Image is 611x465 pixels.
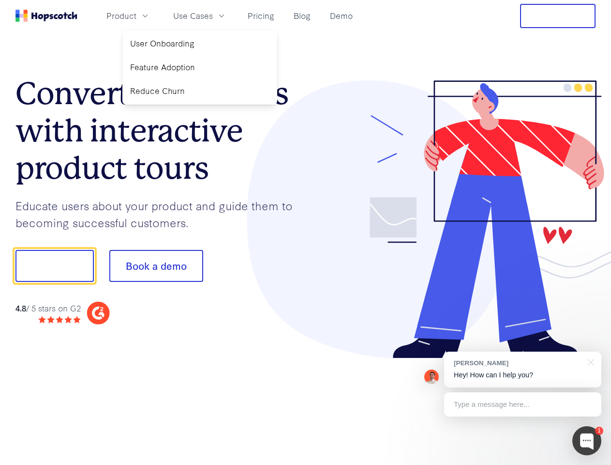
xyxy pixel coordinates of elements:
[595,427,603,435] div: 1
[290,8,314,24] a: Blog
[101,8,156,24] button: Product
[454,358,582,368] div: [PERSON_NAME]
[454,370,592,380] p: Hey! How can I help you?
[173,10,213,22] span: Use Cases
[424,370,439,384] img: Mark Spera
[15,250,94,282] button: Show me!
[126,33,273,53] a: User Onboarding
[109,250,203,282] button: Book a demo
[106,10,136,22] span: Product
[15,302,26,313] strong: 4.8
[15,197,306,231] p: Educate users about your product and guide them to becoming successful customers.
[15,302,81,314] div: / 5 stars on G2
[244,8,278,24] a: Pricing
[520,4,596,28] button: Free Trial
[126,57,273,77] a: Feature Adoption
[167,8,232,24] button: Use Cases
[126,81,273,101] a: Reduce Churn
[326,8,357,24] a: Demo
[444,392,601,417] div: Type a message here...
[15,75,306,186] h1: Convert more trials with interactive product tours
[15,10,77,22] a: Home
